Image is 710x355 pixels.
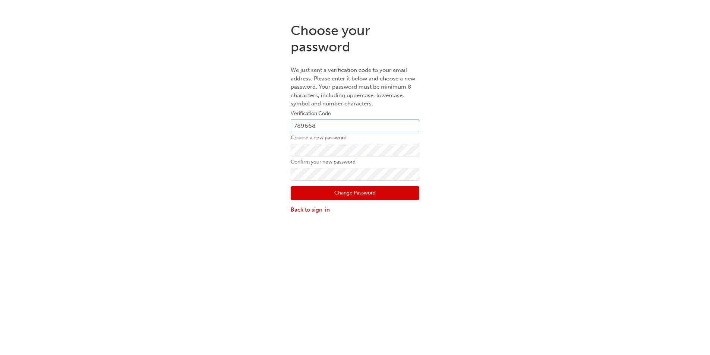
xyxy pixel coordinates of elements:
[291,186,419,200] button: Change Password
[291,22,419,55] h1: Choose your password
[291,206,419,214] a: Back to sign-in
[291,133,419,142] label: Choose a new password
[291,109,419,118] label: Verification Code
[291,66,419,108] p: We just sent a verification code to your email address. Please enter it below and choose a new pa...
[291,120,419,132] input: e.g. 123456
[291,158,419,167] label: Confirm your new password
